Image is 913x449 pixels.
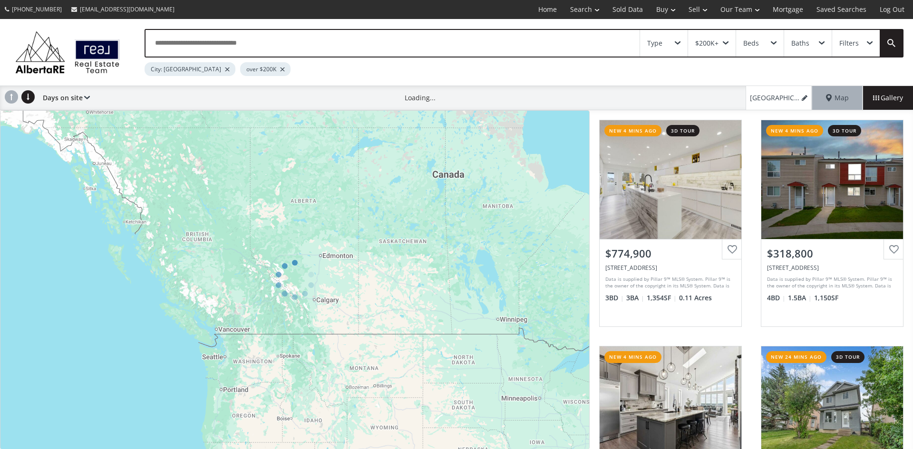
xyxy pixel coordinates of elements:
span: Gallery [873,93,903,103]
div: Data is supplied by Pillar 9™ MLS® System. Pillar 9™ is the owner of the copyright in its MLS® Sy... [767,276,895,290]
div: Map [812,86,863,110]
span: [PHONE_NUMBER] [12,5,62,13]
div: Type [647,40,662,47]
div: Baths [791,40,809,47]
span: 1,150 SF [814,293,838,303]
div: $318,800 [767,246,897,261]
span: 1,354 SF [647,293,677,303]
div: Filters [839,40,859,47]
span: 3 BA [626,293,644,303]
div: 419 Millrise Drive SW, Calgary, AB T2Y 2M1 [605,264,736,272]
div: 5425 Pensacola Crescent SE #36, Calgary, AB T2A 2G7 [767,264,897,272]
div: Days on site [38,86,90,110]
span: [EMAIL_ADDRESS][DOMAIN_NAME] [80,5,175,13]
span: 3 BD [605,293,624,303]
div: Beds [743,40,759,47]
span: Map [826,93,849,103]
a: [EMAIL_ADDRESS][DOMAIN_NAME] [67,0,179,18]
span: 4 BD [767,293,786,303]
a: [GEOGRAPHIC_DATA], over $200K (1) [746,86,812,110]
span: 0.11 Acres [679,293,712,303]
div: $200K+ [695,40,719,47]
span: [GEOGRAPHIC_DATA], over $200K (1) [750,93,800,103]
div: City: [GEOGRAPHIC_DATA] [145,62,235,76]
span: 1.5 BA [788,293,812,303]
div: Gallery [863,86,913,110]
a: new 4 mins ago3d tour$774,900[STREET_ADDRESS]Data is supplied by Pillar 9™ MLS® System. Pillar 9™... [590,110,751,336]
div: over $200K [240,62,291,76]
a: new 4 mins ago3d tour$318,800[STREET_ADDRESS]Data is supplied by Pillar 9™ MLS® System. Pillar 9™... [751,110,913,336]
div: Loading... [405,93,436,103]
div: Data is supplied by Pillar 9™ MLS® System. Pillar 9™ is the owner of the copyright in its MLS® Sy... [605,276,733,290]
div: $774,900 [605,246,736,261]
img: Logo [10,29,125,76]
